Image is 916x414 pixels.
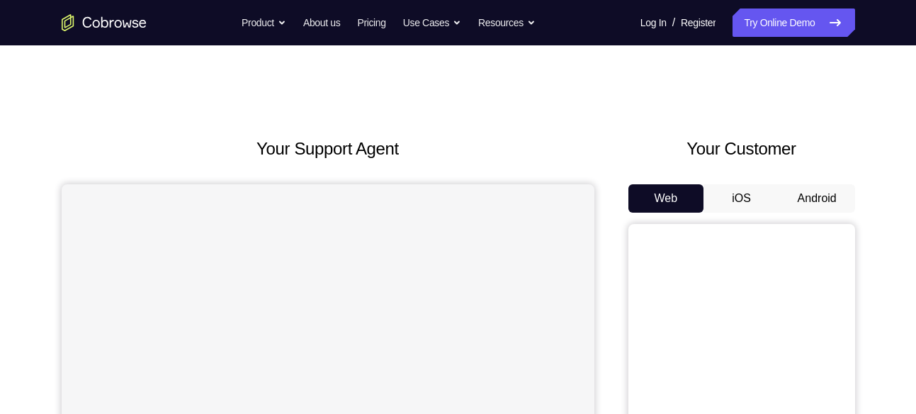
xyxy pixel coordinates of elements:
[628,136,855,162] h2: Your Customer
[640,9,667,37] a: Log In
[357,9,385,37] a: Pricing
[681,9,716,37] a: Register
[733,9,854,37] a: Try Online Demo
[628,184,704,213] button: Web
[672,14,675,31] span: /
[779,184,855,213] button: Android
[703,184,779,213] button: iOS
[62,136,594,162] h2: Your Support Agent
[62,14,147,31] a: Go to the home page
[403,9,461,37] button: Use Cases
[303,9,340,37] a: About us
[478,9,536,37] button: Resources
[242,9,286,37] button: Product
